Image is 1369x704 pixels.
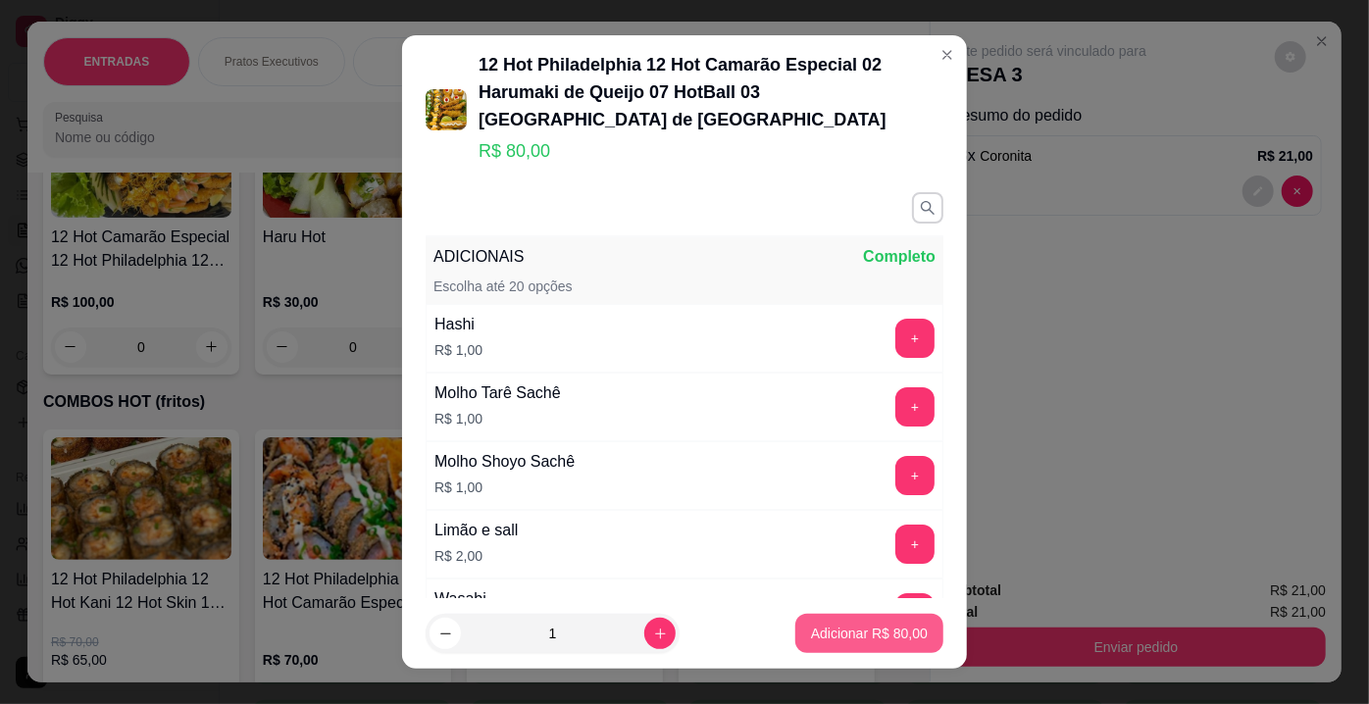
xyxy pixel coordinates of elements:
[644,618,676,649] button: increase-product-quantity
[434,313,482,336] div: Hashi
[895,387,935,427] button: add
[434,478,575,497] p: R$ 1,00
[434,409,561,428] p: R$ 1,00
[430,618,461,649] button: decrease-product-quantity
[434,587,486,611] div: Wasabi
[895,456,935,495] button: add
[426,89,467,130] img: product-image
[932,39,963,71] button: Close
[811,624,928,643] p: Adicionar R$ 80,00
[434,340,482,360] p: R$ 1,00
[434,519,518,542] div: Limão e sall
[479,51,943,133] div: 12 Hot Philadelphia 12 Hot Camarão Especial 02 Harumaki de Queijo 07 HotBall 03 [GEOGRAPHIC_DATA]...
[795,614,943,653] button: Adicionar R$ 80,00
[863,245,936,269] p: Completo
[434,381,561,405] div: Molho Tarê Sachê
[895,525,935,564] button: add
[433,277,573,296] p: Escolha até 20 opções
[895,593,935,632] button: add
[479,137,943,165] p: R$ 80,00
[433,245,524,269] p: ADICIONAIS
[434,450,575,474] div: Molho Shoyo Sachê
[434,546,518,566] p: R$ 2,00
[895,319,935,358] button: add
